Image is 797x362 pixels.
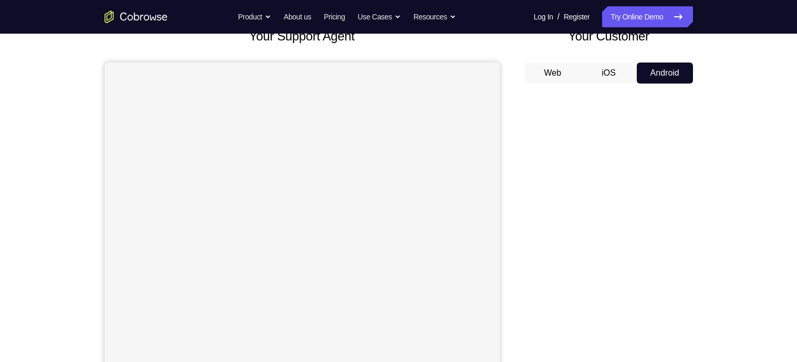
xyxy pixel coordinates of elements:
[637,63,693,84] button: Android
[525,27,693,46] h2: Your Customer
[534,6,553,27] a: Log In
[105,11,168,23] a: Go to the home page
[525,63,581,84] button: Web
[413,6,456,27] button: Resources
[238,6,271,27] button: Product
[581,63,637,84] button: iOS
[557,11,560,23] span: /
[602,6,692,27] a: Try Online Demo
[105,27,500,46] h2: Your Support Agent
[324,6,345,27] a: Pricing
[564,6,589,27] a: Register
[358,6,401,27] button: Use Cases
[284,6,311,27] a: About us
